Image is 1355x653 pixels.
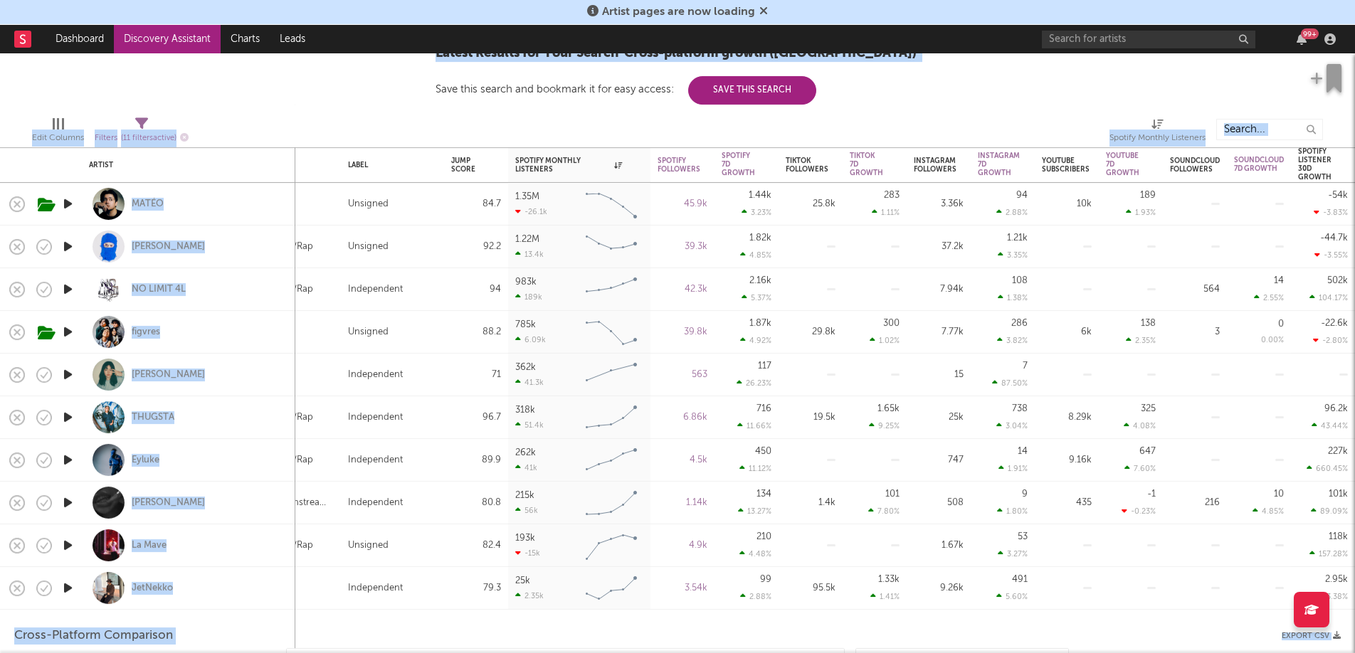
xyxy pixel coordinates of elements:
div: -44.7k [1320,233,1348,243]
div: 108 [1012,276,1028,285]
div: 300 [883,319,900,328]
div: 647 [1139,447,1156,456]
div: Spotify Listener 30D Growth [1298,147,1332,181]
div: 4.9k [658,537,707,554]
div: 99 + [1301,28,1319,39]
a: [PERSON_NAME] [132,368,205,381]
div: 1.65k [877,404,900,413]
div: 1.67k [914,537,964,554]
svg: Chart title [579,400,643,435]
div: 435 [1042,494,1092,511]
div: 84.7 [451,196,501,213]
div: 502k [1327,276,1348,285]
div: 117 [758,361,771,371]
div: -26.1k [515,207,547,216]
div: 2.88 % [740,592,771,601]
button: 99+ [1297,33,1307,45]
div: 89.9 [451,452,501,469]
div: 11.66 % [737,421,771,430]
div: 87.50 % [992,378,1028,388]
div: Filters(11 filters active) [95,112,189,153]
div: 25k [515,576,530,585]
a: [PERSON_NAME] [132,240,205,253]
div: 94 [451,281,501,298]
div: 193k [515,533,535,543]
div: 3.82 % [997,336,1028,345]
div: 157.28 % [1309,549,1348,558]
svg: Chart title [579,229,643,265]
button: Export CSV [1282,632,1341,640]
div: 0.00 % [1261,336,1284,344]
div: 4.5k [658,452,707,469]
div: 29.8k [786,324,835,341]
div: figvres [132,326,160,339]
div: Spotify Followers [658,156,700,174]
div: 747 [914,452,964,469]
div: 2.88 % [996,208,1028,217]
div: 1.87k [749,319,771,328]
input: Search for artists [1042,31,1255,48]
div: 215k [515,491,534,500]
div: 286 [1011,319,1028,328]
div: 13.4k [515,250,544,259]
button: Save This Search [688,76,816,105]
div: Jump Score [451,156,480,174]
a: Leads [270,25,315,53]
div: Unsigned [348,196,389,213]
div: 10k [1042,196,1092,213]
div: Spotify Monthly Listeners [1109,112,1206,153]
div: 563 [658,366,707,383]
div: 37.2k [914,238,964,255]
div: 216 [1170,494,1220,511]
span: Dismiss [759,6,768,18]
div: 189k [515,292,542,302]
span: Artist pages are now loading [602,6,755,18]
div: 134 [756,489,771,499]
div: 1.02 % [870,336,900,345]
div: 1.82k [749,233,771,243]
div: 318k [515,405,535,415]
div: 2.16k [749,276,771,285]
div: 82.4 [451,537,501,554]
div: 1.44k [749,191,771,200]
div: Instagram 7D Growth [978,152,1020,177]
div: 283 [884,191,900,200]
div: Artist [89,161,281,169]
div: 325 [1141,404,1156,413]
div: [PERSON_NAME] [132,497,205,509]
div: 89.09 % [1311,506,1348,516]
div: Unsigned [348,324,389,341]
div: Independent [348,281,403,298]
div: 19.5k [786,409,835,426]
div: 13.27 % [738,506,771,516]
div: Tiktok 7D Growth [850,152,883,177]
div: 96.7 [451,409,501,426]
div: 2.95k [1325,575,1348,584]
input: Search... [1216,119,1323,140]
div: Tiktok Followers [786,156,828,174]
div: Unsigned [348,537,389,554]
div: 4.08 % [1124,421,1156,430]
div: 362k [515,363,536,372]
div: 1.35M [515,192,539,201]
div: -2.80 % [1313,336,1348,345]
div: 262k [515,448,536,457]
div: 1.38 % [998,293,1028,302]
div: 39.3k [658,238,707,255]
div: Filters [95,129,189,147]
span: Cross-Platform Comparison [14,627,173,644]
div: Soundcloud Followers [1170,156,1220,174]
div: 3.04 % [996,421,1028,430]
div: 491 [1012,575,1028,584]
div: 4.85 % [740,250,771,260]
div: 104.17 % [1309,293,1348,302]
div: Independent [348,452,403,469]
div: 13.38 % [1314,592,1348,601]
div: 79.3 [451,580,501,597]
div: 3 [1170,324,1220,341]
div: 25.8k [786,196,835,213]
div: 4.85 % [1253,506,1284,516]
a: THUGSTA [132,411,174,424]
